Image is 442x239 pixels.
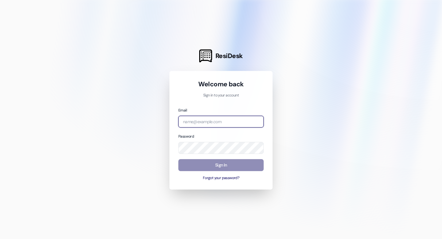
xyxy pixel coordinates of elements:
p: Sign in to your account [178,93,264,98]
label: Password [178,134,194,139]
img: ResiDesk Logo [199,49,212,62]
label: Email [178,108,187,113]
input: name@example.com [178,116,264,128]
h1: Welcome back [178,80,264,88]
button: Sign In [178,159,264,171]
span: ResiDesk [215,52,243,60]
button: Forgot your password? [178,175,264,181]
